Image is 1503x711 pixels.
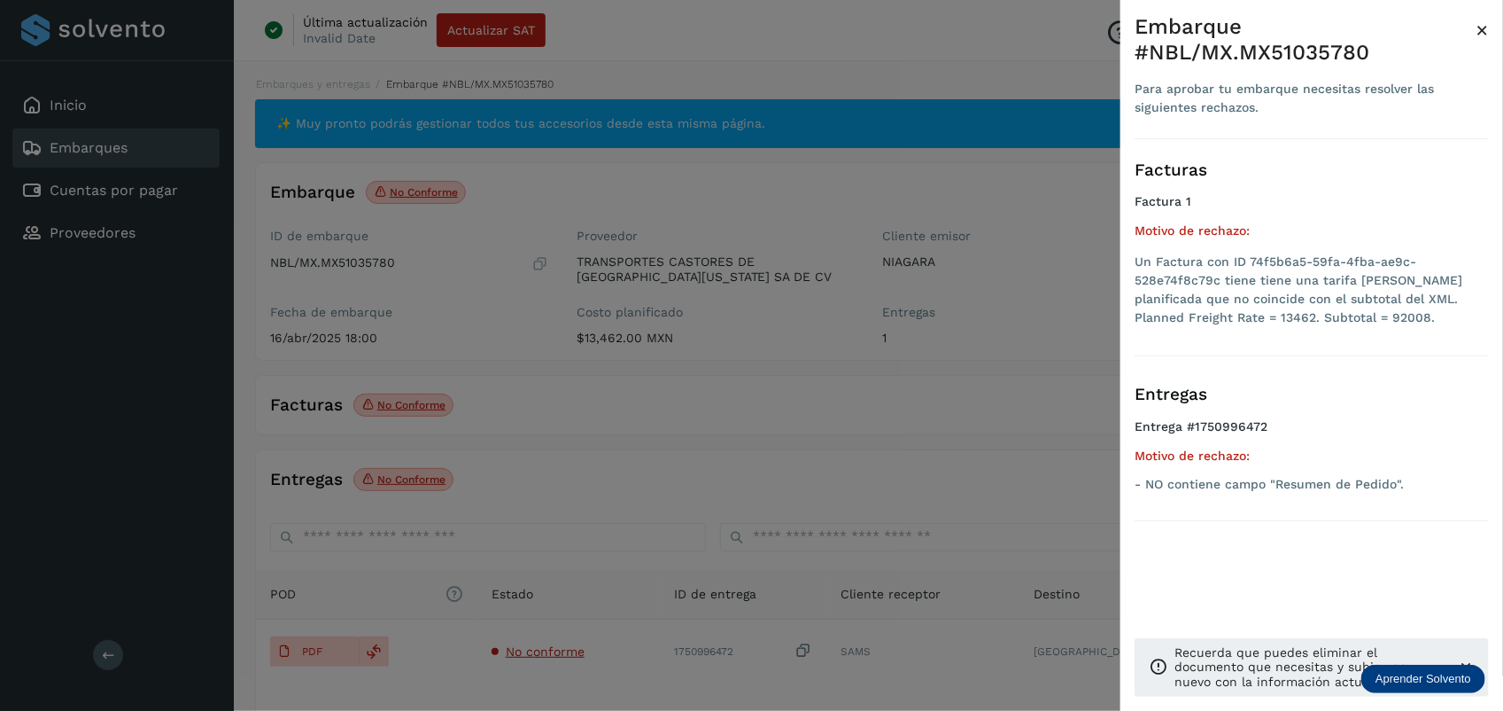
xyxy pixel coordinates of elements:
p: - NO contiene campo "Resumen de Pedido". [1135,477,1489,492]
h3: Entregas [1135,385,1489,405]
button: Close [1476,14,1489,46]
p: Recuerda que puedes eliminar el documento que necesitas y subir uno nuevo con la información actu... [1174,645,1443,690]
p: Aprender Solvento [1375,672,1471,686]
li: Un Factura con ID 74f5b6a5-59fa-4fba-ae9c-528e74f8c79c tiene tiene una tarifa [PERSON_NAME] plani... [1135,253,1489,327]
h3: Facturas [1135,160,1489,181]
span: × [1476,18,1489,43]
h4: Entrega #1750996472 [1135,419,1489,449]
div: Aprender Solvento [1361,665,1485,693]
div: Para aprobar tu embarque necesitas resolver las siguientes rechazos. [1135,80,1476,117]
h5: Motivo de rechazo: [1135,223,1489,238]
h4: Factura 1 [1135,194,1489,209]
h5: Motivo de rechazo: [1135,449,1489,464]
div: Embarque #NBL/MX.MX51035780 [1135,14,1476,66]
